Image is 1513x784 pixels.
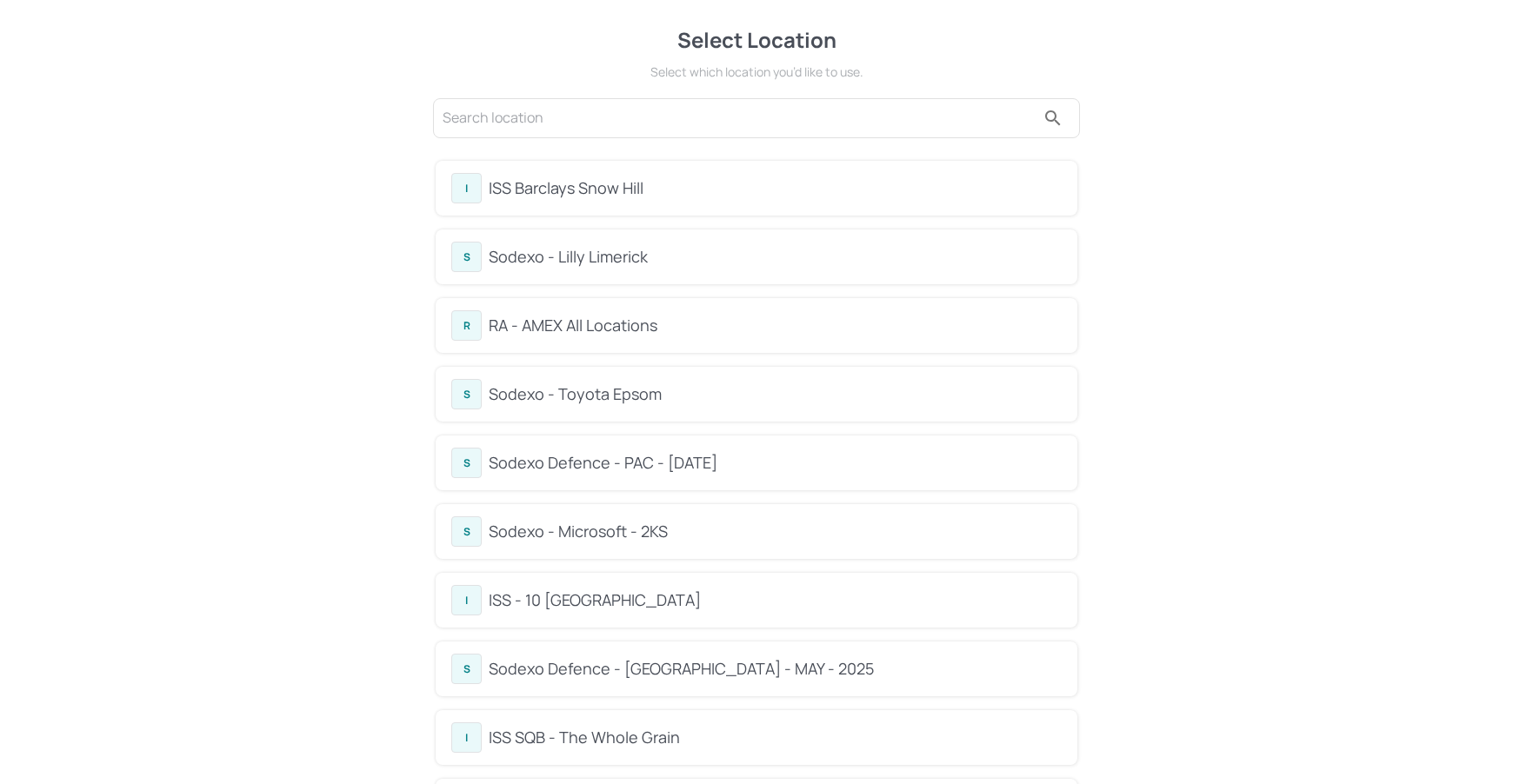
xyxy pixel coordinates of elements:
div: R [451,310,482,341]
div: Select which location you’d like to use. [430,63,1083,81]
div: Sodexo Defence - [GEOGRAPHIC_DATA] - MAY - 2025 [489,657,1062,681]
div: S [451,654,482,684]
input: Search location [443,104,1036,132]
div: ISS - 10 [GEOGRAPHIC_DATA] [489,588,1062,612]
div: S [451,516,482,547]
div: Sodexo Defence - PAC - [DATE] [489,451,1062,475]
div: Sodexo - Toyota Epsom [489,382,1062,406]
div: I [451,173,482,203]
button: search [1036,101,1070,136]
div: I [451,722,482,753]
div: Sodexo - Microsoft - 2KS [489,520,1062,543]
div: I [451,585,482,615]
div: ISS SQB - The Whole Grain [489,726,1062,749]
div: S [451,379,482,409]
div: Select Location [430,24,1083,56]
div: RA - AMEX All Locations [489,314,1062,337]
div: ISS Barclays Snow Hill [489,176,1062,200]
div: Sodexo - Lilly Limerick [489,245,1062,269]
div: S [451,448,482,478]
div: S [451,242,482,272]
